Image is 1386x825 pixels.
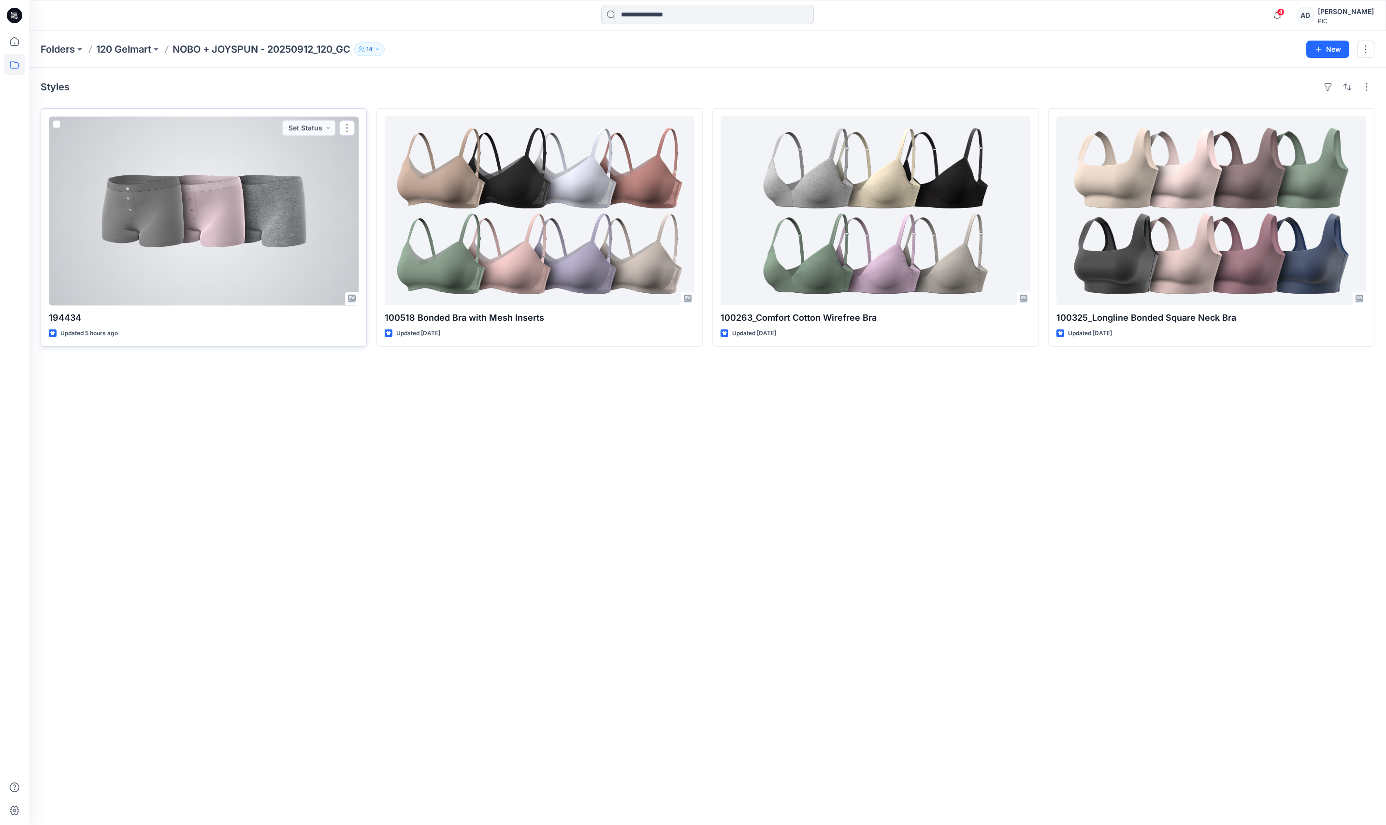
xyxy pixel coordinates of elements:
[1056,311,1366,325] p: 100325_Longline Bonded Square Neck Bra
[60,328,118,339] p: Updated 5 hours ago
[721,116,1030,305] a: 100263_Comfort Cotton Wirefree Bra
[366,44,373,55] p: 14
[96,43,151,56] a: 120 Gelmart
[1318,17,1374,25] div: PIC
[1277,8,1285,16] span: 4
[721,311,1030,325] p: 100263_Comfort Cotton Wirefree Bra
[732,328,776,339] p: Updated [DATE]
[41,43,75,56] a: Folders
[173,43,350,56] p: NOBO + JOYSPUN - 20250912_120_GC
[1297,7,1314,24] div: AD
[385,311,694,325] p: 100518 Bonded Bra with Mesh Inserts
[1318,6,1374,17] div: [PERSON_NAME]
[354,43,385,56] button: 14
[41,81,70,93] h4: Styles
[1306,41,1349,58] button: New
[1068,328,1112,339] p: Updated [DATE]
[396,328,440,339] p: Updated [DATE]
[1056,116,1366,305] a: 100325_Longline Bonded Square Neck Bra
[385,116,694,305] a: 100518 Bonded Bra with Mesh Inserts
[49,116,359,305] a: 194434
[49,311,359,325] p: 194434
